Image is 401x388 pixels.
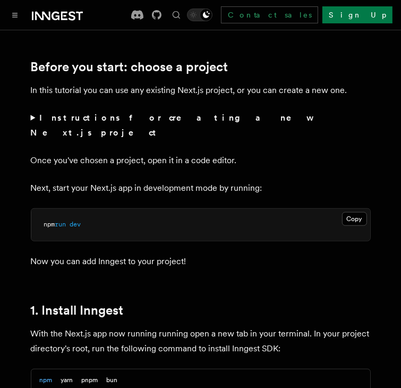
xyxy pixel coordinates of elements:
a: Sign Up [322,6,393,23]
p: Once you've chosen a project, open it in a code editor. [31,153,371,168]
button: Toggle navigation [8,9,21,21]
span: run [55,221,66,228]
button: Copy [342,212,367,226]
strong: Instructions for creating a new Next.js project [31,113,311,138]
p: With the Next.js app now running running open a new tab in your terminal. In your project directo... [31,326,371,356]
a: 1. Install Inngest [31,303,124,318]
button: Find something... [170,9,183,21]
summary: Instructions for creating a new Next.js project [31,111,371,140]
p: In this tutorial you can use any existing Next.js project, or you can create a new one. [31,83,371,98]
a: Contact sales [221,6,318,23]
span: npm [44,221,55,228]
a: Before you start: choose a project [31,60,228,74]
button: Toggle dark mode [187,9,212,21]
span: dev [70,221,81,228]
p: Now you can add Inngest to your project! [31,254,371,269]
p: Next, start your Next.js app in development mode by running: [31,181,371,196]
